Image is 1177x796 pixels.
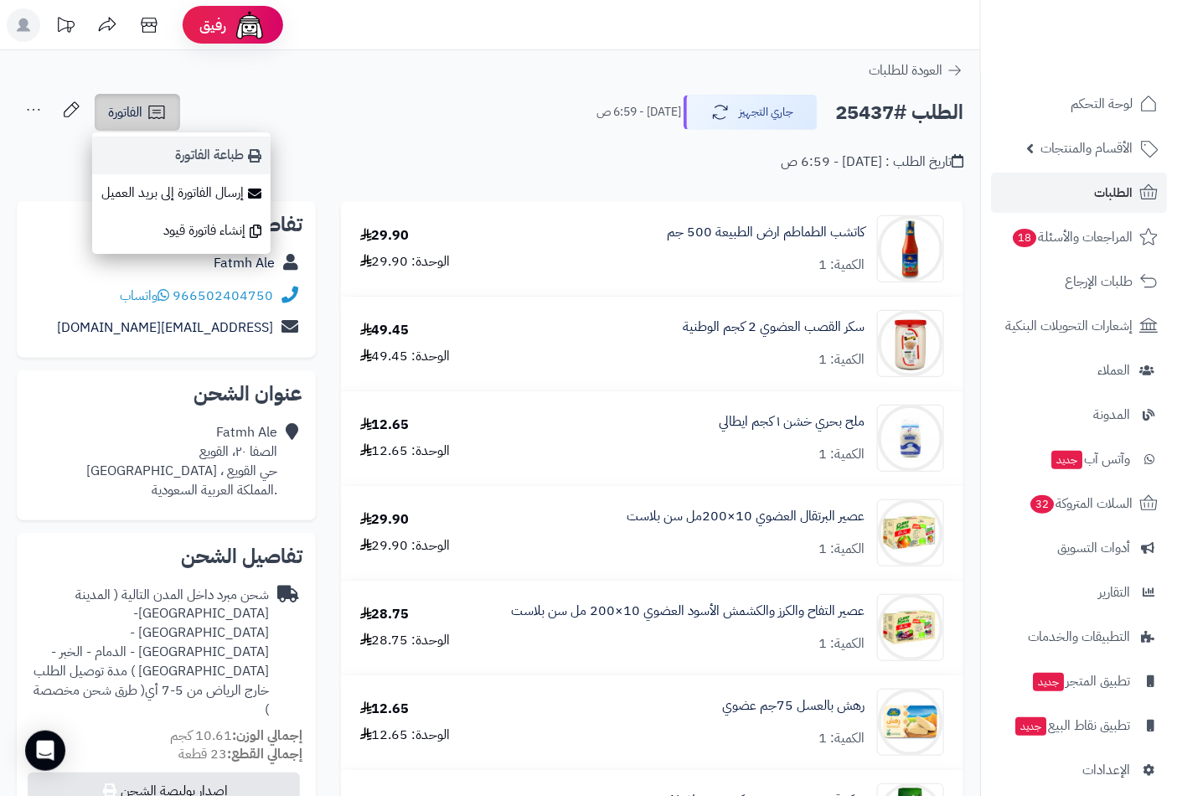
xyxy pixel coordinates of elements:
div: الوحدة: 28.75 [360,631,451,650]
span: المراجعات والأسئلة [1011,225,1133,249]
a: عصير البرتقال العضوي 10×200مل سن بلاست [627,507,865,526]
a: Fatmh Ale [214,253,275,273]
strong: إجمالي القطع: [227,744,302,764]
span: تطبيق المتجر [1031,669,1130,693]
a: الفاتورة [95,94,180,131]
a: الإعدادات [991,750,1167,790]
span: جديد [1033,673,1064,691]
a: تحديثات المنصة [44,8,86,46]
img: 0000653_tomato_ketchup.jpeg.320x400_q95_upscale-True-90x90.jpg [878,215,943,282]
a: التقارير [991,572,1167,613]
div: الوحدة: 12.65 [360,442,451,461]
a: طباعة الفاتورة [92,137,271,174]
a: تطبيق نقاط البيعجديد [991,706,1167,746]
a: إرسال الفاتورة إلى بريد العميل [92,174,271,212]
span: التطبيقات والخدمات [1028,625,1130,649]
img: apple-cherry-blackcurrant-pack-90x90.jpg [878,594,943,661]
span: لوحة التحكم [1071,92,1133,116]
div: 12.65 [360,700,410,719]
div: الوحدة: 29.90 [360,536,451,556]
a: العودة للطلبات [869,60,963,80]
a: المراجعات والأسئلة18 [991,217,1167,257]
span: تطبيق نقاط البيع [1014,714,1130,737]
a: 966502404750 [173,286,273,306]
div: الكمية: 1 [818,445,865,464]
span: الأقسام والمنتجات [1040,137,1133,160]
div: الكمية: 1 [818,729,865,748]
div: الكمية: 1 [818,256,865,275]
span: الإعدادات [1082,758,1130,782]
div: Open Intercom Messenger [25,731,65,771]
strong: إجمالي الوزن: [232,726,302,746]
a: إنشاء فاتورة قيود [92,212,271,250]
h2: تفاصيل الشحن [30,546,302,566]
div: شحن مبرد داخل المدن التالية ( المدينة [GEOGRAPHIC_DATA]- [GEOGRAPHIC_DATA] - [GEOGRAPHIC_DATA] - ... [30,586,269,720]
a: السلات المتروكة32 [991,483,1167,524]
div: تاريخ الطلب : [DATE] - 6:59 ص [781,152,963,172]
small: 10.61 كجم [170,726,302,746]
a: ملح بحري خشن ١ كجم ايطالي [719,412,865,432]
h2: تفاصيل العميل [30,215,302,235]
span: رفيق [199,15,226,35]
div: الوحدة: 49.45 [360,347,451,366]
a: كاتشب الطماطم ارض الطبيعة 500 جم [667,223,865,242]
a: [EMAIL_ADDRESS][DOMAIN_NAME] [57,318,273,338]
button: جاري التجهيز [684,95,818,130]
a: تطبيق المتجرجديد [991,661,1167,701]
a: الطلبات [991,173,1167,213]
img: rahash-with-honey-1_8-90x90.jpg [878,689,943,756]
a: أدوات التسويق [991,528,1167,568]
h2: عنوان الشحن [30,384,302,404]
small: 23 قطعة [178,744,302,764]
div: 28.75 [360,605,410,624]
span: المدونة [1093,403,1130,426]
div: الوحدة: 29.90 [360,252,451,271]
div: 49.45 [360,321,410,340]
a: لوحة التحكم [991,84,1167,124]
h2: الطلب #25437 [835,96,963,130]
a: وآتس آبجديد [991,439,1167,479]
span: العودة للطلبات [869,60,942,80]
img: logo-2.png [1063,28,1161,63]
a: المدونة [991,395,1167,435]
div: Fatmh Ale الصفا ٢٠، القويع حي القويع ، [GEOGRAPHIC_DATA] .المملكة العربية السعودية [86,423,277,499]
span: الطلبات [1094,181,1133,204]
div: الكمية: 1 [818,350,865,370]
span: السلات المتروكة [1029,492,1133,515]
div: الكمية: 1 [818,634,865,654]
div: 29.90 [360,226,410,246]
div: 29.90 [360,510,410,530]
img: orange-pack-1-90x90.jpg [878,499,943,566]
span: إشعارات التحويلات البنكية [1005,314,1133,338]
span: 18 [1012,228,1037,248]
a: العملاء [991,350,1167,390]
a: إشعارات التحويلات البنكية [991,306,1167,346]
img: 1694815830-C08A9301%20(1)-90x90.jpg [878,310,943,377]
a: عصير التفاح والكرز والكشمش الأسود العضوي 10×200 مل سن بلاست [511,602,865,621]
span: جديد [1051,451,1082,469]
span: ( طرق شحن مخصصة ) [34,680,269,720]
span: التقارير [1098,581,1130,604]
a: طلبات الإرجاع [991,261,1167,302]
a: رهش بالعسل 75جم عضوي [722,696,865,716]
span: جديد [1015,717,1046,736]
a: واتساب [120,286,169,306]
div: 12.65 [360,416,410,435]
span: طلبات الإرجاع [1065,270,1133,293]
a: التطبيقات والخدمات [991,617,1167,657]
a: سكر القصب العضوي 2 كجم الوطنية [683,318,865,337]
div: الوحدة: 12.65 [360,726,451,745]
span: 32 [1030,494,1055,514]
span: وآتس آب [1050,447,1130,471]
span: أدوات التسويق [1057,536,1130,560]
span: الفاتورة [108,102,142,122]
div: الكمية: 1 [818,540,865,559]
span: العملاء [1097,359,1130,382]
small: [DATE] - 6:59 ص [596,104,681,121]
img: 3-2-90x90.jpg [878,405,943,472]
img: ai-face.png [233,8,266,42]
